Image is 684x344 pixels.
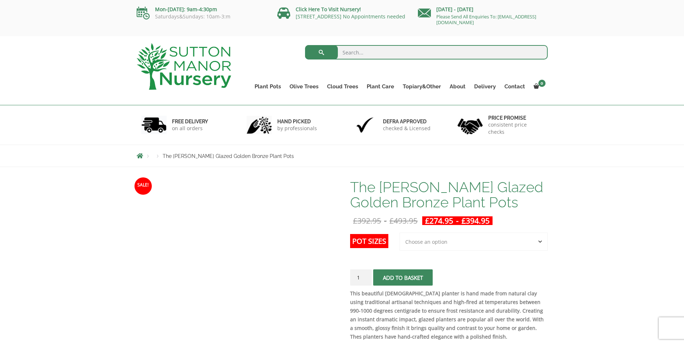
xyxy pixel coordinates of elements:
h6: Price promise [488,115,543,121]
input: Search... [305,45,548,59]
a: Topiary&Other [398,81,445,92]
ins: - [422,216,493,225]
a: Delivery [470,81,500,92]
p: checked & Licensed [383,125,431,132]
span: 0 [538,80,546,87]
bdi: 392.95 [353,216,381,226]
span: Sale! [134,177,152,195]
h1: The [PERSON_NAME] Glazed Golden Bronze Plant Pots [350,180,547,210]
a: Contact [500,81,529,92]
img: 2.jpg [247,116,272,134]
a: Click Here To Visit Nursery! [296,6,361,13]
p: Mon-[DATE]: 9am-4:30pm [137,5,266,14]
input: Product quantity [350,269,372,286]
h6: FREE DELIVERY [172,118,208,125]
h6: Defra approved [383,118,431,125]
strong: This beautiful [DEMOGRAPHIC_DATA] planter is hand made from natural clay using traditional artisa... [350,290,544,340]
a: Olive Trees [285,81,323,92]
bdi: 493.95 [389,216,418,226]
a: About [445,81,470,92]
del: - [350,216,420,225]
p: [DATE] - [DATE] [418,5,548,14]
a: Cloud Trees [323,81,362,92]
label: Pot Sizes [350,234,388,248]
p: consistent price checks [488,121,543,136]
bdi: 394.95 [462,216,490,226]
p: on all orders [172,125,208,132]
img: 3.jpg [352,116,378,134]
a: Plant Care [362,81,398,92]
img: 1.jpg [141,116,167,134]
a: 0 [529,81,548,92]
nav: Breadcrumbs [137,153,548,159]
p: by professionals [277,125,317,132]
a: [STREET_ADDRESS] No Appointments needed [296,13,405,20]
bdi: 274.95 [425,216,453,226]
img: 4.jpg [458,114,483,136]
a: Please Send All Enquiries To: [EMAIL_ADDRESS][DOMAIN_NAME] [436,13,536,26]
span: The [PERSON_NAME] Glazed Golden Bronze Plant Pots [163,153,294,159]
span: £ [389,216,394,226]
span: £ [425,216,429,226]
span: £ [462,216,466,226]
a: Plant Pots [250,81,285,92]
button: Add to basket [373,269,433,286]
img: logo [137,43,231,90]
h6: hand picked [277,118,317,125]
p: Saturdays&Sundays: 10am-3:m [137,14,266,19]
span: £ [353,216,357,226]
